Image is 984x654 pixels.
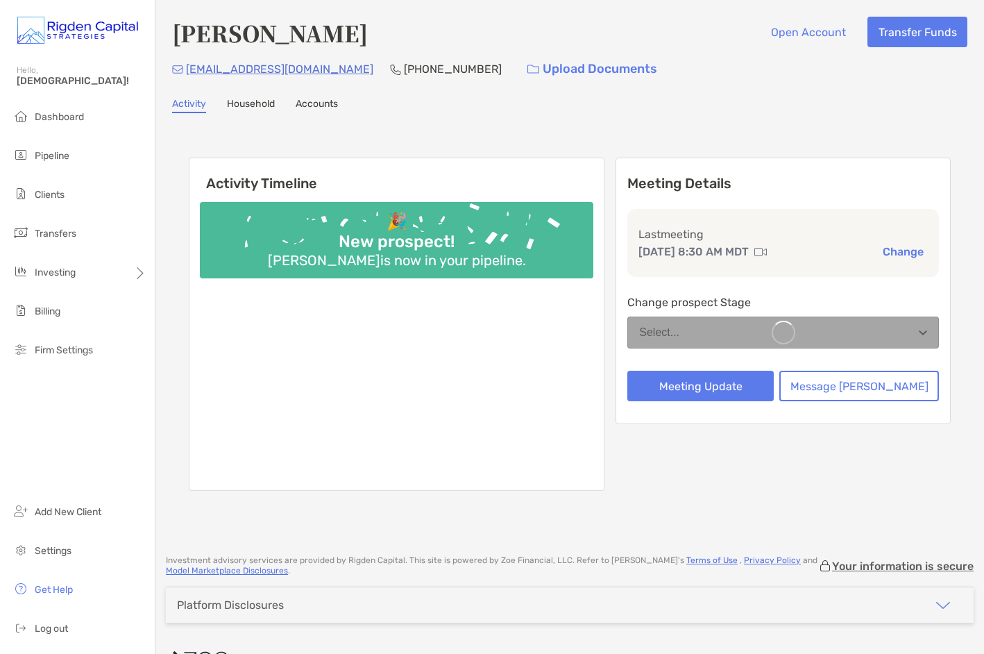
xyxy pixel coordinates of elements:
img: logout icon [12,619,29,636]
img: investing icon [12,263,29,280]
p: Meeting Details [627,175,939,192]
img: button icon [527,65,539,74]
span: [DEMOGRAPHIC_DATA]! [17,75,146,87]
a: Household [227,98,275,113]
a: Accounts [296,98,338,113]
p: [EMAIL_ADDRESS][DOMAIN_NAME] [186,60,373,78]
button: Meeting Update [627,371,774,401]
button: Message [PERSON_NAME] [779,371,939,401]
h6: Activity Timeline [189,158,604,192]
span: Dashboard [35,111,84,123]
img: billing icon [12,302,29,319]
div: New prospect! [333,232,460,252]
span: Log out [35,623,68,635]
img: dashboard icon [12,108,29,124]
a: Terms of Use [686,555,738,565]
a: Privacy Policy [744,555,801,565]
span: Billing [35,305,60,317]
button: Open Account [760,17,856,47]
div: 🎉 [381,212,413,232]
h4: [PERSON_NAME] [172,17,368,49]
img: Zoe Logo [17,6,138,56]
p: Change prospect Stage [627,294,939,311]
span: Get Help [35,584,73,596]
span: Investing [35,267,76,278]
span: Add New Client [35,506,101,518]
p: [DATE] 8:30 AM MDT [638,243,749,260]
img: firm-settings icon [12,341,29,358]
img: pipeline icon [12,146,29,163]
a: Model Marketplace Disclosures [166,566,288,576]
img: settings icon [12,542,29,558]
img: icon arrow [935,597,951,614]
div: Platform Disclosures [177,598,284,612]
span: Firm Settings [35,344,93,356]
a: Upload Documents [518,54,666,84]
img: Phone Icon [390,64,401,75]
div: [PERSON_NAME] is now in your pipeline. [262,252,532,269]
p: Investment advisory services are provided by Rigden Capital . This site is powered by Zoe Financi... [166,555,818,576]
span: Transfers [35,228,76,240]
span: Pipeline [35,150,69,162]
img: clients icon [12,185,29,202]
p: Your information is secure [832,560,974,573]
span: Settings [35,545,71,557]
p: [PHONE_NUMBER] [404,60,502,78]
button: Transfer Funds [867,17,967,47]
img: Email Icon [172,65,183,74]
button: Change [879,244,928,259]
img: transfers icon [12,224,29,241]
img: get-help icon [12,580,29,597]
p: Last meeting [638,226,928,243]
a: Activity [172,98,206,113]
span: Clients [35,189,65,201]
img: add_new_client icon [12,503,29,519]
img: communication type [754,246,767,258]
